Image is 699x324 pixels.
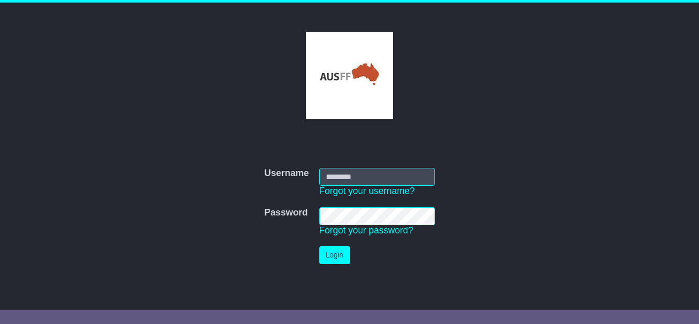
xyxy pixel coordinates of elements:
[319,246,350,264] button: Login
[319,186,415,196] a: Forgot your username?
[306,32,393,119] img: RKH Enterprises Pty Ltd
[264,168,309,179] label: Username
[264,207,308,219] label: Password
[319,225,413,235] a: Forgot your password?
